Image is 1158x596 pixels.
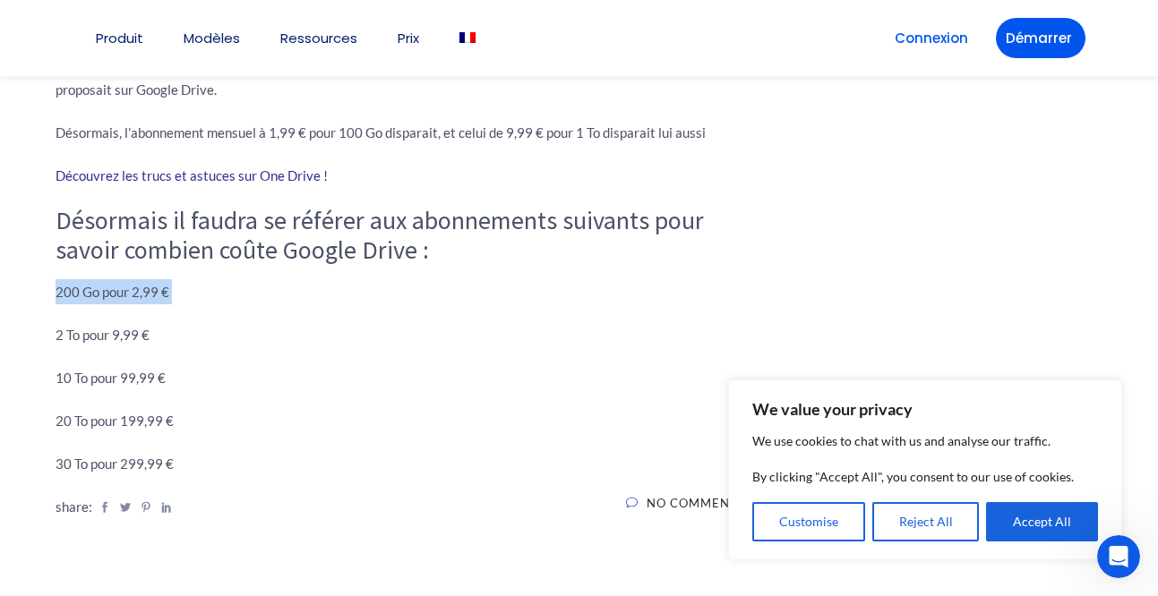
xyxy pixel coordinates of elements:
h3: Désormais il faudra se référer aux abonnements suivants pour savoir combien coûte Google Drive : [56,206,745,266]
a: Modèles [184,31,240,45]
p: 30 To pour 299,99 € [56,451,745,476]
button: Customise [752,502,865,541]
a: Ressources [280,31,357,45]
p: Avec le lancement de Google One, Google en a profité pour rafraichir sa grille de tarifs par rapp... [56,52,745,102]
p: 20 To pour 199,99 € [56,408,745,433]
a: Découvrez les trucs et astuces sur One Drive ! [56,167,328,183]
p: Désormais, l’abonnement mensuel à 1,99 € pour 100 Go disparait, et celui de 9,99 € pour 1 To disp... [56,120,745,145]
button: Reject All [872,502,980,541]
a: Prix [398,31,419,45]
p: We use cookies to chat with us and analyse our traffic. [752,430,1098,452]
p: By clicking "Accept All", you consent to our use of cookies. [752,466,1098,488]
p: We value your privacy [752,398,1098,420]
img: Français [459,32,476,43]
a: Produit [96,31,143,45]
p: 200 Go pour 2,99 € [56,279,745,304]
iframe: Intercom live chat [1097,535,1140,578]
p: 2 To pour 9,99 € [56,322,745,347]
a: Connexion [885,18,978,58]
p: 10 To pour 99,99 € [56,365,745,390]
span: No Comments [647,496,745,510]
a: No Comments [626,494,745,535]
a: Démarrer [996,18,1085,58]
button: Accept All [986,502,1098,541]
div: share: [56,494,172,535]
